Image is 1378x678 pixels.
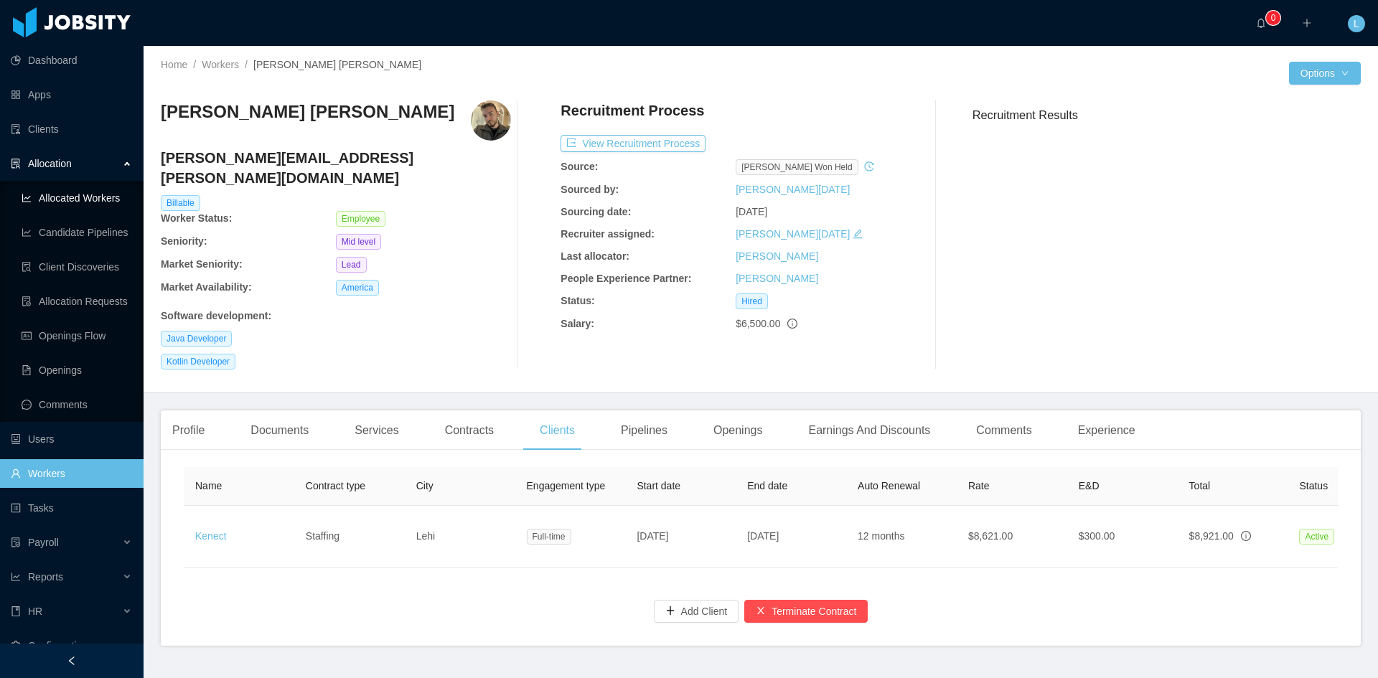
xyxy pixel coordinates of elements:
[11,80,132,109] a: icon: appstoreApps
[28,606,42,617] span: HR
[22,321,132,350] a: icon: idcardOpenings Flow
[11,46,132,75] a: icon: pie-chartDashboard
[336,280,379,296] span: America
[22,184,132,212] a: icon: line-chartAllocated Workers
[161,235,207,247] b: Seniority:
[22,287,132,316] a: icon: file-doneAllocation Requests
[405,506,515,568] td: Lehi
[736,206,767,217] span: [DATE]
[561,273,691,284] b: People Experience Partner:
[637,530,668,542] span: [DATE]
[11,459,132,488] a: icon: userWorkers
[11,537,21,547] i: icon: file-protect
[787,319,797,329] span: info-circle
[957,506,1067,568] td: $8,621.00
[336,257,367,273] span: Lead
[22,390,132,419] a: icon: messageComments
[968,480,990,491] span: Rate
[736,318,780,329] span: $6,500.00
[161,354,235,369] span: Kotlin Developer
[11,494,132,522] a: icon: profileTasks
[609,410,679,451] div: Pipelines
[864,161,874,171] i: icon: history
[22,218,132,247] a: icon: line-chartCandidate Pipelines
[161,281,252,293] b: Market Availability:
[561,295,594,306] b: Status:
[1079,530,1115,542] span: $300.00
[161,100,454,123] h3: [PERSON_NAME] [PERSON_NAME]
[253,59,421,70] span: [PERSON_NAME] [PERSON_NAME]
[747,480,787,491] span: End date
[245,59,248,70] span: /
[747,530,779,542] span: [DATE]
[561,135,706,152] button: icon: exportView Recruitment Process
[528,410,586,451] div: Clients
[11,572,21,582] i: icon: line-chart
[1266,11,1280,25] sup: 0
[195,530,227,542] a: Kenect
[561,318,594,329] b: Salary:
[22,253,132,281] a: icon: file-searchClient Discoveries
[336,211,385,227] span: Employee
[11,159,21,169] i: icon: solution
[343,410,410,451] div: Services
[161,258,243,270] b: Market Seniority:
[853,229,863,239] i: icon: edit
[736,273,818,284] a: [PERSON_NAME]
[561,184,619,195] b: Sourced by:
[972,106,1361,124] h3: Recruitment Results
[161,331,232,347] span: Java Developer
[28,158,72,169] span: Allocation
[1299,480,1328,491] span: Status
[654,600,739,623] button: icon: plusAdd Client
[1256,18,1266,28] i: icon: bell
[306,480,365,491] span: Contract type
[1189,530,1234,542] span: $8,921.00
[161,310,271,321] b: Software development :
[1079,480,1100,491] span: E&D
[202,59,239,70] a: Workers
[736,293,768,309] span: Hired
[306,530,339,542] span: Staffing
[561,138,706,149] a: icon: exportView Recruitment Process
[561,228,655,240] b: Recruiter assigned:
[858,480,920,491] span: Auto Renewal
[416,480,433,491] span: City
[193,59,196,70] span: /
[797,410,942,451] div: Earnings And Discounts
[1302,18,1312,28] i: icon: plus
[1067,410,1147,451] div: Experience
[1241,531,1251,541] span: info-circle
[433,410,505,451] div: Contracts
[561,100,704,121] h4: Recruitment Process
[336,234,381,250] span: Mid level
[846,506,957,568] td: 12 months
[28,640,88,651] span: Configuration
[161,212,232,224] b: Worker Status:
[702,410,774,451] div: Openings
[1289,62,1361,85] button: Optionsicon: down
[161,410,216,451] div: Profile
[736,159,858,175] span: [PERSON_NAME] won held
[736,250,818,262] a: [PERSON_NAME]
[11,115,132,143] a: icon: auditClients
[736,228,850,240] a: [PERSON_NAME][DATE]
[637,480,680,491] span: Start date
[161,195,200,211] span: Billable
[471,100,511,141] img: 48ad7dbc-ed34-46e1-a1f0-b53c86637d6d_664f8ed91b460-400w.png
[1299,529,1334,545] span: Active
[744,600,868,623] button: icon: closeTerminate Contract
[11,606,21,616] i: icon: book
[28,571,63,583] span: Reports
[561,206,631,217] b: Sourcing date:
[1189,480,1211,491] span: Total
[561,250,629,262] b: Last allocator:
[161,148,511,188] h4: [PERSON_NAME][EMAIL_ADDRESS][PERSON_NAME][DOMAIN_NAME]
[527,529,571,545] span: Full-time
[11,641,21,651] i: icon: setting
[239,410,320,451] div: Documents
[1354,15,1359,32] span: L
[195,480,222,491] span: Name
[28,537,59,548] span: Payroll
[965,410,1043,451] div: Comments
